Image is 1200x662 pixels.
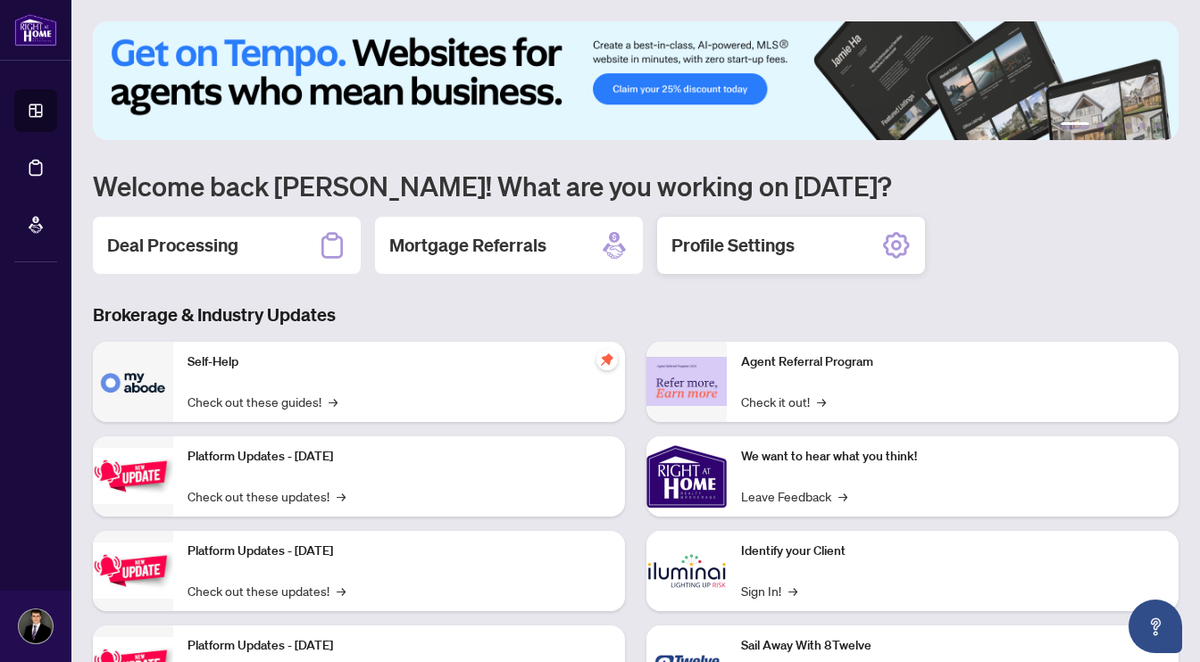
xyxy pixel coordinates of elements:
[187,447,611,467] p: Platform Updates - [DATE]
[329,392,337,411] span: →
[817,392,826,411] span: →
[788,581,797,600] span: →
[741,581,797,600] a: Sign In!→
[646,357,727,406] img: Agent Referral Program
[187,392,337,411] a: Check out these guides!→
[838,486,847,506] span: →
[1061,122,1089,129] button: 1
[646,436,727,517] img: We want to hear what you think!
[187,352,611,372] p: Self-Help
[93,342,173,422] img: Self-Help
[93,448,173,504] img: Platform Updates - July 21, 2025
[741,486,847,506] a: Leave Feedback→
[93,302,1179,327] h3: Brokerage & Industry Updates
[741,352,1164,372] p: Agent Referral Program
[596,349,618,370] span: pushpin
[187,542,611,561] p: Platform Updates - [DATE]
[1096,122,1104,129] button: 2
[1139,122,1146,129] button: 5
[187,486,346,506] a: Check out these updates!→
[107,233,238,258] h2: Deal Processing
[1125,122,1132,129] button: 4
[93,169,1179,203] h1: Welcome back [PERSON_NAME]! What are you working on [DATE]?
[389,233,546,258] h2: Mortgage Referrals
[1154,122,1161,129] button: 6
[93,542,173,599] img: Platform Updates - July 8, 2025
[187,636,611,656] p: Platform Updates - [DATE]
[19,609,53,643] img: Profile Icon
[741,447,1164,467] p: We want to hear what you think!
[187,581,346,600] a: Check out these updates!→
[1129,600,1182,653] button: Open asap
[1111,122,1118,129] button: 3
[741,636,1164,656] p: Sail Away With 8Twelve
[337,581,346,600] span: →
[93,21,1179,140] img: Slide 0
[14,13,57,46] img: logo
[671,233,795,258] h2: Profile Settings
[741,542,1164,561] p: Identify your Client
[741,392,826,411] a: Check it out!→
[646,531,727,611] img: Identify your Client
[337,486,346,506] span: →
